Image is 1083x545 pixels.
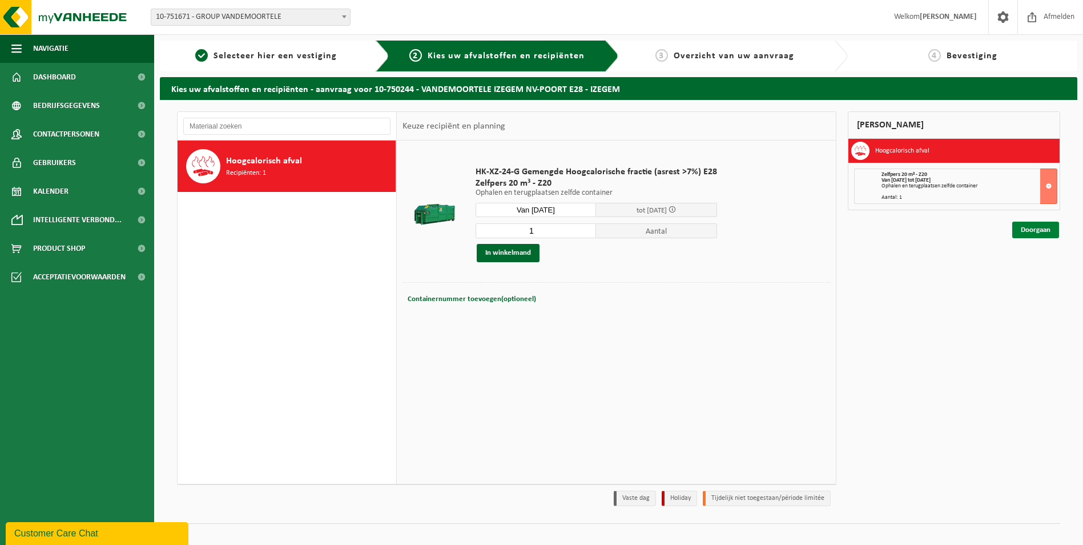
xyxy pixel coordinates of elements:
[160,77,1077,99] h2: Kies uw afvalstoffen en recipiënten - aanvraag voor 10-750244 - VANDEMOORTELE IZEGEM NV-POORT E28...
[1012,222,1059,238] a: Doorgaan
[881,195,1057,201] div: Aantal: 1
[703,491,831,506] li: Tijdelijk niet toegestaan/période limitée
[33,149,76,177] span: Gebruikers
[33,91,100,120] span: Bedrijfsgegevens
[476,178,717,189] span: Zelfpers 20 m³ - Z20
[151,9,350,25] span: 10-751671 - GROUP VANDEMOORTELE
[178,141,396,192] button: Hoogcalorisch afval Recipiënten: 1
[33,234,85,263] span: Product Shop
[214,51,337,61] span: Selecteer hier een vestiging
[195,49,208,62] span: 1
[674,51,794,61] span: Overzicht van uw aanvraag
[397,112,511,141] div: Keuze recipiënt en planning
[614,491,656,506] li: Vaste dag
[408,295,536,303] span: Containernummer toevoegen(optioneel)
[920,13,977,21] strong: [PERSON_NAME]
[33,34,69,63] span: Navigatie
[33,177,69,206] span: Kalender
[655,49,668,62] span: 3
[409,49,422,62] span: 2
[166,49,367,63] a: 1Selecteer hier een vestiging
[848,111,1060,139] div: [PERSON_NAME]
[33,63,76,91] span: Dashboard
[406,291,537,307] button: Containernummer toevoegen(optioneel)
[183,118,390,135] input: Materiaal zoeken
[33,206,122,234] span: Intelligente verbond...
[226,168,266,179] span: Recipiënten: 1
[881,171,927,178] span: Zelfpers 20 m³ - Z20
[662,491,697,506] li: Holiday
[476,166,717,178] span: HK-XZ-24-G Gemengde Hoogcalorische fractie (asrest >7%) E28
[226,154,302,168] span: Hoogcalorisch afval
[928,49,941,62] span: 4
[476,203,597,217] input: Selecteer datum
[477,244,540,262] button: In winkelmand
[881,183,1057,189] div: Ophalen en terugplaatsen zelfde container
[881,177,931,183] strong: Van [DATE] tot [DATE]
[637,207,667,214] span: tot [DATE]
[947,51,997,61] span: Bevestiging
[875,142,929,160] h3: Hoogcalorisch afval
[33,120,99,149] span: Contactpersonen
[476,189,717,197] p: Ophalen en terugplaatsen zelfde container
[33,263,126,291] span: Acceptatievoorwaarden
[151,9,351,26] span: 10-751671 - GROUP VANDEMOORTELE
[596,223,717,238] span: Aantal
[428,51,585,61] span: Kies uw afvalstoffen en recipiënten
[6,520,191,545] iframe: chat widget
